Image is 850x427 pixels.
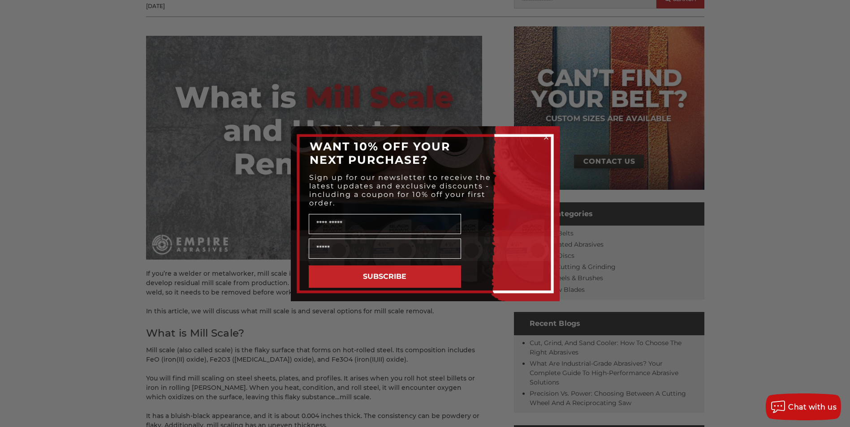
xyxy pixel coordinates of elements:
[309,173,491,207] span: Sign up for our newsletter to receive the latest updates and exclusive discounts - including a co...
[309,239,461,259] input: Email
[310,140,450,167] span: WANT 10% OFF YOUR NEXT PURCHASE?
[766,393,841,420] button: Chat with us
[788,403,837,411] span: Chat with us
[309,265,461,288] button: SUBSCRIBE
[542,133,551,142] button: Close dialog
